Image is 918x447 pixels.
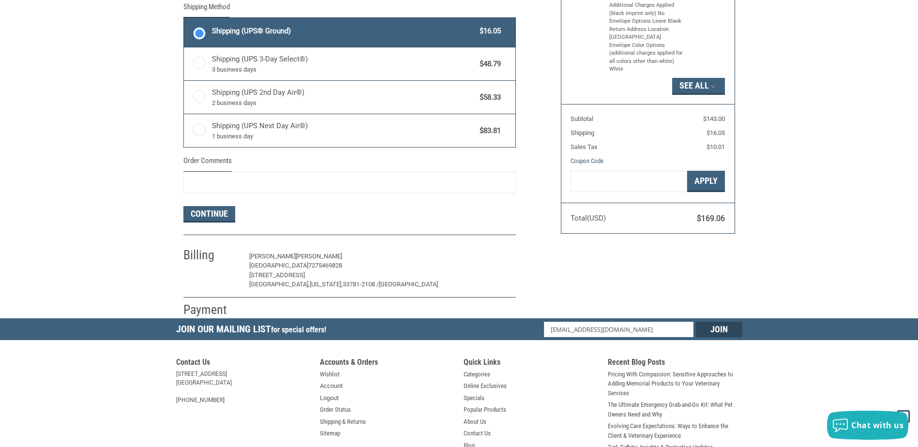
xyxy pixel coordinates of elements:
span: [PERSON_NAME] [249,253,296,260]
button: Apply [687,171,725,193]
span: $169.06 [697,214,725,223]
a: Account [320,381,343,391]
span: $58.33 [475,92,501,103]
span: [GEOGRAPHIC_DATA] [379,281,438,288]
a: Coupon Code [571,157,603,164]
a: Pricing With Compassion: Sensitive Approaches to Adding Memorial Products to Your Veterinary Serv... [608,370,742,398]
span: $143.00 [703,115,725,122]
button: Continue [183,206,235,223]
span: 33781-2108 / [343,281,379,288]
span: Chat with us [851,420,903,431]
span: 7275469828 [308,262,342,269]
a: Categories [464,370,490,379]
h5: Recent Blog Posts [608,358,742,370]
span: 2 business days [212,98,475,108]
a: About Us [464,417,486,427]
button: Chat with us [827,411,908,440]
a: Popular Products [464,405,506,415]
span: [GEOGRAPHIC_DATA], [249,281,310,288]
li: Envelope Color Options (additional charges applied for all colors other than white) White [609,42,684,74]
h2: Billing [183,247,240,263]
span: $16.05 [475,26,501,37]
span: [PERSON_NAME] [296,253,342,260]
a: Online Exclusives [464,381,507,391]
button: Edit [485,249,516,264]
span: [STREET_ADDRESS] [249,271,305,279]
span: $83.81 [475,125,501,136]
span: $10.01 [707,143,725,150]
a: Wishlist [320,370,340,379]
legend: Shipping Method [183,1,230,17]
span: Sales Tax [571,143,597,150]
a: The Ultimate Emergency Grab-and-Go Kit: What Pet Owners Need and Why [608,400,742,419]
h2: Payment [183,302,240,318]
a: Order Status [320,405,351,415]
a: Logout [320,393,339,403]
span: 1 business day [212,132,475,141]
input: Gift Certificate or Coupon Code [571,171,687,193]
span: Subtotal [571,115,593,122]
h5: Quick Links [464,358,598,370]
span: $16.05 [707,129,725,136]
input: Join [696,322,742,337]
span: $48.79 [475,59,501,70]
legend: Order Comments [183,155,232,171]
input: Email [544,322,693,337]
span: Total (USD) [571,214,606,223]
a: Evolving Care Expectations: Ways to Enhance the Client & Veterinary Experience [608,421,742,440]
span: Shipping (UPS® Ground) [212,26,475,37]
span: Shipping (UPS 2nd Day Air®) [212,87,475,107]
span: Shipping (UPS 3-Day Select®) [212,54,475,74]
span: for special offers! [271,325,326,334]
span: Shipping [571,129,594,136]
a: Specials [464,393,484,403]
h5: Contact Us [176,358,311,370]
span: 3 business days [212,65,475,74]
span: [US_STATE], [310,281,343,288]
h5: Accounts & Orders [320,358,454,370]
address: [STREET_ADDRESS] [GEOGRAPHIC_DATA] [PHONE_NUMBER] [176,370,311,404]
button: See All [672,78,725,94]
h5: Join Our Mailing List [176,318,331,343]
a: Contact Us [464,429,491,438]
span: Shipping (UPS Next Day Air®) [212,120,475,141]
li: Return Address Location [GEOGRAPHIC_DATA] [609,26,684,42]
a: Sitemap [320,429,340,438]
a: Shipping & Returns [320,417,366,427]
li: Envelope Options Leave Blank [609,17,684,26]
span: [GEOGRAPHIC_DATA] [249,262,308,269]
